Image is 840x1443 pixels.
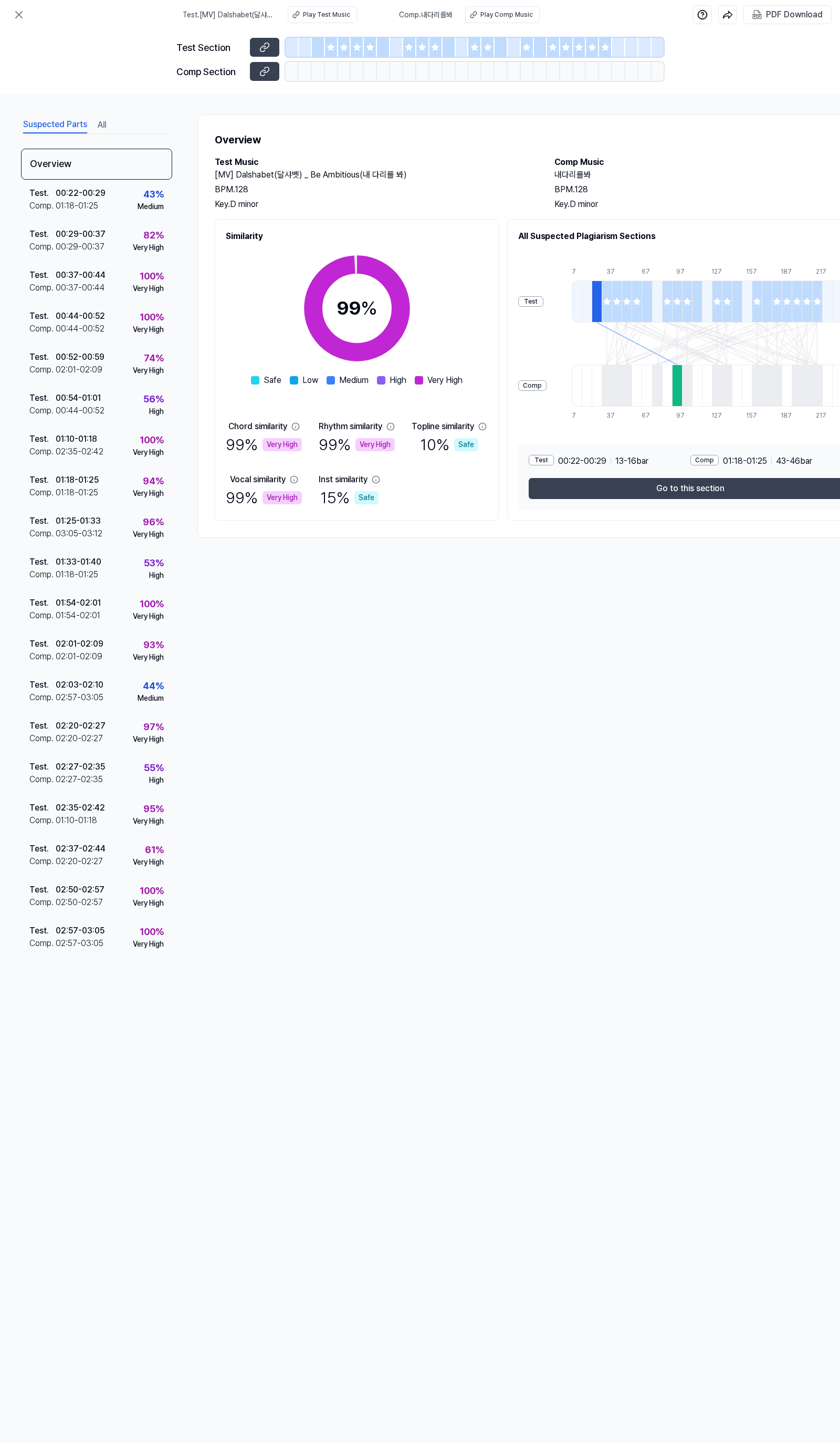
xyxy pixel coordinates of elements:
div: Very High [133,898,164,909]
span: High [390,374,406,387]
div: 95 % [143,802,164,816]
div: Comp . [29,486,56,499]
div: 02:50 - 02:57 [56,884,104,896]
div: 67 [642,267,652,276]
div: 94 % [143,474,164,488]
div: 00:44 - 00:52 [56,323,104,335]
div: 61 % [145,843,164,857]
div: Very High [133,652,164,663]
div: Test . [29,392,56,404]
div: Test . [29,515,56,527]
div: 37 [606,267,616,276]
div: Chord similarity [228,420,287,433]
div: Very High [133,939,164,950]
div: 01:10 - 01:18 [56,814,97,827]
div: 44 % [143,679,164,693]
div: 100 % [140,597,164,611]
div: Safe [454,438,478,451]
span: 43 - 46 bar [776,455,812,468]
div: Test . [29,843,56,855]
div: 02:20 - 02:27 [56,720,106,732]
div: Test . [29,269,56,282]
div: Test . [29,884,56,896]
div: 02:01 - 02:09 [56,364,102,376]
div: 01:10 - 01:18 [56,433,97,445]
a: Play Comp Music [465,6,540,23]
div: 02:20 - 02:27 [56,732,103,745]
div: Play Comp Music [480,10,533,19]
div: 67 [642,411,652,420]
div: 03:05 - 03:12 [56,527,102,540]
div: 02:57 - 03:05 [56,937,103,950]
div: High [149,406,164,417]
div: 97 % [143,720,164,734]
div: Comp [690,455,719,465]
div: 00:52 - 00:59 [56,351,104,364]
div: 53 % [144,556,164,570]
div: Test . [29,433,56,445]
div: 157 [746,411,756,420]
div: Comp . [29,445,56,458]
div: 02:50 - 02:57 [56,896,103,909]
div: Comp . [29,814,56,827]
div: Very High [133,488,164,499]
span: Low [302,374,318,387]
div: 74 % [144,351,164,365]
div: 02:35 - 02:42 [56,445,103,458]
div: Comp . [29,773,56,786]
div: Key. D minor [215,198,533,211]
div: Test . [29,925,56,937]
div: Very High [133,529,164,540]
div: Comp . [29,691,56,704]
div: Test . [29,310,56,323]
div: 01:33 - 01:40 [56,556,101,568]
div: Comp . [29,855,56,868]
div: Very High [262,438,302,451]
div: 00:44 - 00:52 [56,310,105,323]
div: Test . [29,720,56,732]
div: Test [529,455,554,465]
div: Very High [133,734,164,745]
div: Test . [29,474,56,486]
div: Medium [138,693,164,704]
div: 96 % [143,515,164,529]
div: Very High [133,365,164,376]
div: Safe [354,491,379,504]
div: Comp . [29,650,56,663]
div: Very High [133,283,164,294]
div: Comp . [29,323,56,335]
div: 02:27 - 02:35 [56,773,103,786]
div: 56 % [143,392,164,406]
div: Very High [133,857,164,868]
div: 99 % [226,433,302,456]
div: Comp . [29,937,56,950]
div: 02:57 - 03:05 [56,925,104,937]
div: Comp . [29,896,56,909]
div: 02:20 - 02:27 [56,855,103,868]
div: 7 [572,267,582,276]
div: Comp [518,380,547,391]
div: 157 [746,267,756,276]
div: 02:35 - 02:42 [56,802,105,814]
div: 00:37 - 00:44 [56,282,105,294]
span: % [361,297,377,319]
div: Test . [29,638,56,650]
div: 15 % [320,486,379,510]
button: Suspected Parts [23,117,87,133]
div: 7 [572,411,582,420]
div: Test . [29,187,56,200]
div: 00:29 - 00:37 [56,228,106,241]
div: 100 % [140,884,164,898]
img: PDF Download [752,10,762,19]
div: 93 % [143,638,164,652]
div: Medium [138,201,164,212]
div: 00:54 - 01:01 [56,392,101,404]
div: 97 [676,267,686,276]
div: 00:22 - 00:29 [56,187,106,200]
h2: Test Music [215,156,533,169]
div: BPM. 128 [215,183,533,196]
div: Topline similarity [412,420,474,433]
div: 02:37 - 02:44 [56,843,106,855]
div: 97 [676,411,686,420]
div: Test . [29,679,56,691]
